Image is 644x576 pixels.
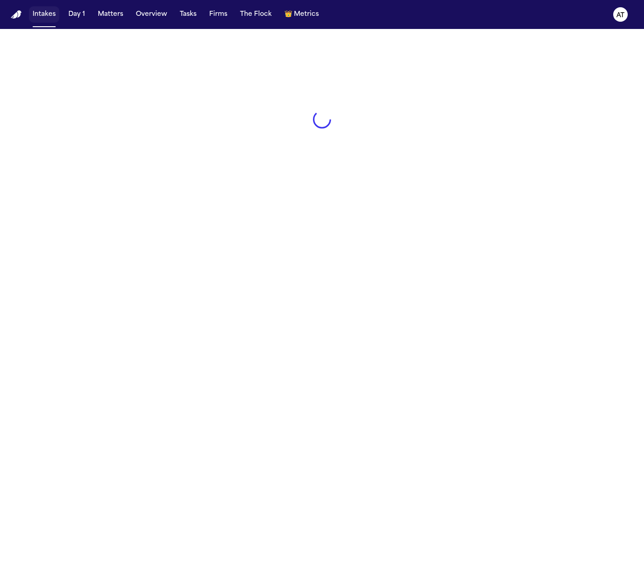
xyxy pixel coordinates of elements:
button: Matters [94,6,127,23]
button: Day 1 [65,6,89,23]
a: Home [11,10,22,19]
button: Overview [132,6,171,23]
button: crownMetrics [281,6,322,23]
button: Intakes [29,6,59,23]
button: The Flock [236,6,275,23]
img: Finch Logo [11,10,22,19]
button: Firms [206,6,231,23]
button: Tasks [176,6,200,23]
